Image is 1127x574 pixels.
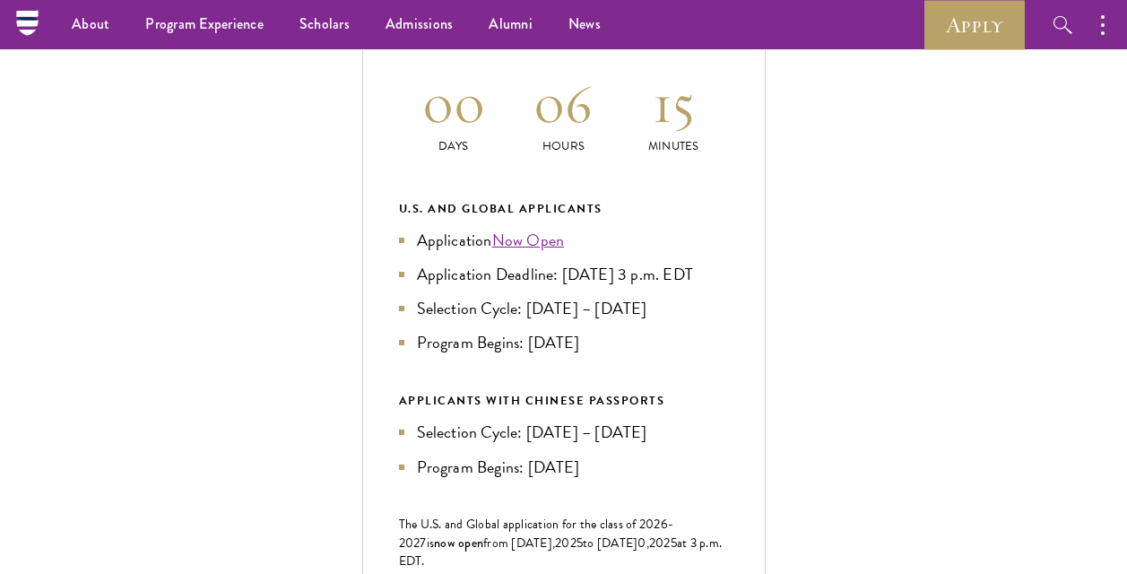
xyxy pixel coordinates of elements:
[583,534,637,552] span: to [DATE]
[577,534,583,552] span: 5
[399,137,509,156] p: Days
[434,534,483,552] span: now open
[646,534,649,552] span: ,
[399,262,729,287] li: Application Deadline: [DATE] 3 p.m. EDT
[637,534,646,552] span: 0
[399,296,729,321] li: Selection Cycle: [DATE] – [DATE]
[619,70,729,137] h2: 15
[492,228,565,252] a: Now Open
[399,420,729,445] li: Selection Cycle: [DATE] – [DATE]
[399,199,729,219] div: U.S. and Global Applicants
[399,330,729,355] li: Program Begins: [DATE]
[399,515,674,552] span: -202
[619,137,729,156] p: Minutes
[399,70,509,137] h2: 00
[661,515,668,534] span: 6
[399,228,729,253] li: Application
[427,534,435,552] span: is
[483,534,555,552] span: from [DATE],
[399,534,723,570] span: at 3 p.m. EDT.
[671,534,677,552] span: 5
[508,70,619,137] h2: 06
[399,391,729,411] div: APPLICANTS WITH CHINESE PASSPORTS
[420,534,426,552] span: 7
[399,515,661,534] span: The U.S. and Global application for the class of 202
[399,455,729,480] li: Program Begins: [DATE]
[555,534,577,552] span: 202
[508,137,619,156] p: Hours
[649,534,671,552] span: 202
